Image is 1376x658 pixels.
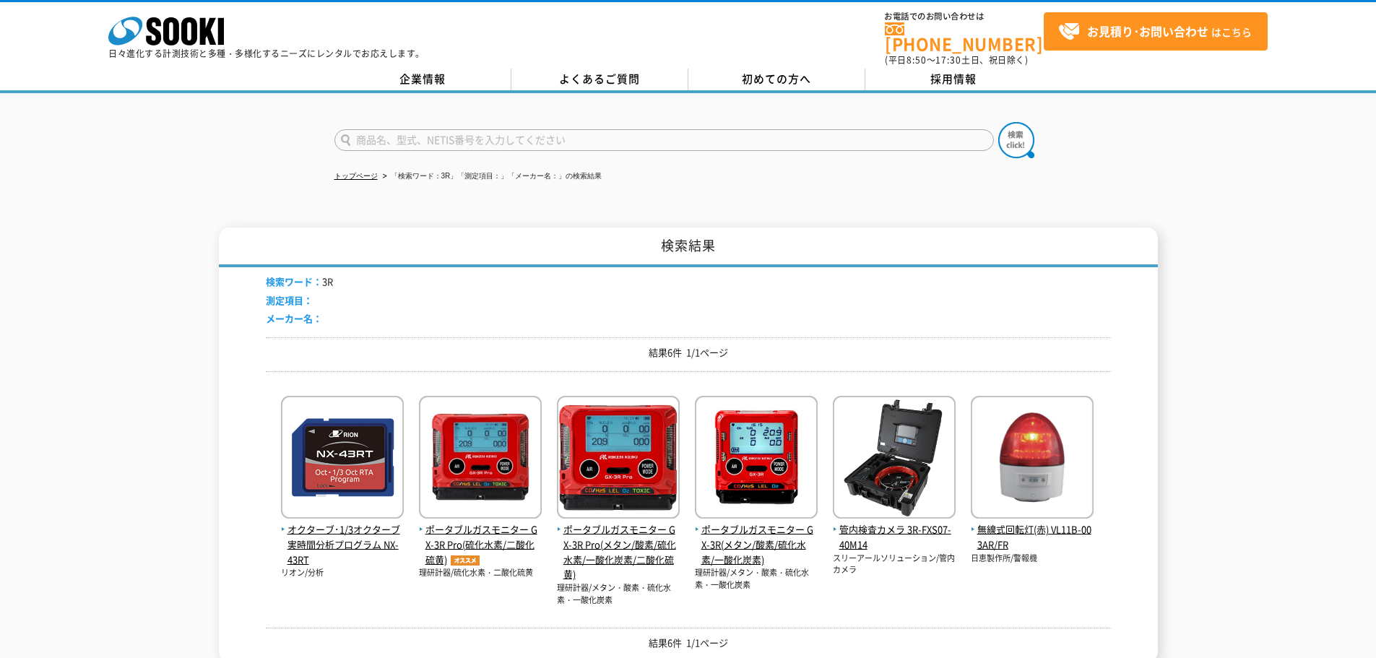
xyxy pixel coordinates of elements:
p: 日恵製作所/警報機 [971,553,1094,565]
img: btn_search.png [998,122,1034,158]
img: GX-3R Pro(メタン/酸素/硫化水素/一酸化炭素/二酸化硫黄) [557,396,680,522]
span: 検索ワード： [266,274,322,288]
a: 初めての方へ [688,69,865,90]
strong: お見積り･お問い合わせ [1087,22,1208,40]
a: ポータブルガスモニター GX-3R Pro(硫化水素/二酸化硫黄)オススメ [419,507,542,567]
span: 管内検査カメラ 3R-FXS07-40M14 [833,522,956,553]
img: GX-3R Pro(硫化水素/二酸化硫黄) [419,396,542,522]
a: ポータブルガスモニター GX-3R(メタン/酸素/硫化水素/一酸化炭素) [695,507,818,567]
span: 初めての方へ [742,71,811,87]
li: 「検索ワード：3R」「測定項目：」「メーカー名：」の検索結果 [380,169,602,184]
img: GX-3R(メタン/酸素/硫化水素/一酸化炭素) [695,396,818,522]
span: 測定項目： [266,293,313,307]
p: 理研計器/硫化水素・二酸化硫黄 [419,567,542,579]
span: お電話でのお問い合わせは [885,12,1044,21]
a: 管内検査カメラ 3R-FXS07-40M14 [833,507,956,552]
p: 日々進化する計測技術と多種・多様化するニーズにレンタルでお応えします。 [108,49,425,58]
span: メーカー名： [266,311,322,325]
p: 結果6件 1/1ページ [266,636,1111,651]
a: 採用情報 [865,69,1042,90]
span: (平日 ～ 土日、祝日除く) [885,53,1028,66]
p: リオン/分析 [281,567,404,579]
span: ポータブルガスモニター GX-3R(メタン/酸素/硫化水素/一酸化炭素) [695,522,818,567]
h1: 検索結果 [219,228,1158,267]
span: ポータブルガスモニター GX-3R Pro(硫化水素/二酸化硫黄) [419,522,542,567]
li: 3R [266,274,333,290]
input: 商品名、型式、NETIS番号を入力してください [334,129,994,151]
span: 無線式回転灯(赤) VL11B-003AR/FR [971,522,1094,553]
img: オススメ [447,555,483,566]
p: 理研計器/メタン・酸素・硫化水素・一酸化炭素 [557,582,680,606]
p: スリーアールソリューション/管内カメラ [833,553,956,576]
span: ポータブルガスモニター GX-3R Pro(メタン/酸素/硫化水素/一酸化炭素/二酸化硫黄) [557,522,680,582]
span: はこちら [1058,21,1252,43]
a: 企業情報 [334,69,511,90]
img: NX-43RT [281,396,404,522]
a: トップページ [334,172,378,180]
a: 無線式回転灯(赤) VL11B-003AR/FR [971,507,1094,552]
span: 8:50 [906,53,927,66]
a: オクターブ･1/3オクターブ実時間分析プログラム NX-43RT [281,507,404,567]
a: お見積り･お問い合わせはこちら [1044,12,1268,51]
img: 3R-FXS07-40M14 [833,396,956,522]
a: よくあるご質問 [511,69,688,90]
span: オクターブ･1/3オクターブ実時間分析プログラム NX-43RT [281,522,404,567]
span: 17:30 [935,53,961,66]
a: [PHONE_NUMBER] [885,22,1044,52]
p: 理研計器/メタン・酸素・硫化水素・一酸化炭素 [695,567,818,591]
a: ポータブルガスモニター GX-3R Pro(メタン/酸素/硫化水素/一酸化炭素/二酸化硫黄) [557,507,680,582]
p: 結果6件 1/1ページ [266,345,1111,360]
img: VL11B-003AR/FR [971,396,1094,522]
